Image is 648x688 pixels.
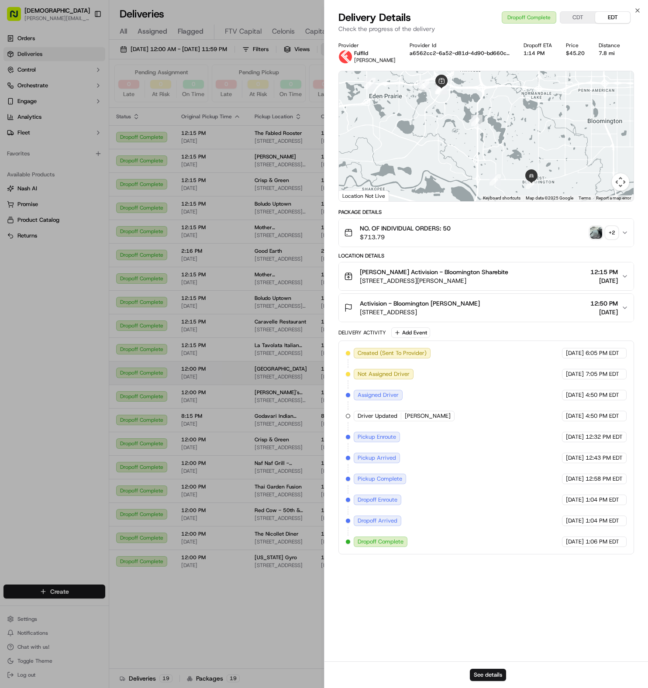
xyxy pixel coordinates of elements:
button: a6562cc2-6a52-d81d-4d90-bd660c4f6bb1 [410,50,510,57]
span: 7:05 PM EDT [586,370,619,378]
span: Knowledge Base [17,127,67,135]
button: Activision - Bloomington [PERSON_NAME][STREET_ADDRESS]12:50 PM[DATE] [339,294,634,322]
a: 📗Knowledge Base [5,123,70,139]
div: 7.8 mi [599,50,620,57]
a: Terms (opens in new tab) [579,196,591,200]
span: [DATE] [590,276,618,285]
span: 4:50 PM EDT [586,412,619,420]
span: 1:04 PM EDT [586,496,619,504]
span: API Documentation [83,127,140,135]
span: Dropoff Complete [358,538,403,546]
span: Pickup Complete [358,475,402,483]
span: Pylon [87,148,106,155]
button: NO. OF INDIVIDUAL ORDERS: 50$713.79photo_proof_of_pickup image+2 [339,219,634,247]
span: [DATE] [566,454,584,462]
span: Pickup Enroute [358,433,396,441]
div: Dropoff ETA [524,42,552,49]
span: Assigned Driver [358,391,399,399]
div: 8 [471,115,483,126]
span: [DATE] [566,475,584,483]
div: Provider [338,42,396,49]
img: Nash [9,9,26,26]
span: NO. OF INDIVIDUAL ORDERS: 50 [360,224,451,233]
div: 3 [418,80,429,92]
div: 2 [364,78,376,89]
div: Start new chat [30,83,143,92]
span: 12:58 PM EDT [586,475,623,483]
div: 4 [435,83,446,94]
div: We're available if you need us! [30,92,110,99]
span: Dropoff Enroute [358,496,397,504]
div: Provider Id [410,42,510,49]
div: 6 [436,83,447,94]
div: $45.20 [566,50,585,57]
span: [DATE] [590,308,618,316]
span: [STREET_ADDRESS] [360,308,480,316]
div: 9 [489,174,501,186]
a: Report a map error [596,196,631,200]
button: Add Event [391,327,430,338]
div: Delivery Activity [338,329,386,336]
span: Created (Sent To Provider) [358,349,427,357]
span: 1:04 PM EDT [586,517,619,525]
p: Fulflld [354,50,396,57]
span: Dropoff Arrived [358,517,397,525]
button: photo_proof_of_pickup image+2 [590,227,618,239]
input: Got a question? Start typing here... [23,56,157,65]
button: See details [470,669,506,681]
img: Google [341,190,370,201]
button: [PERSON_NAME] Activision - Bloomington Sharebite[STREET_ADDRESS][PERSON_NAME]12:15 PM[DATE] [339,262,634,290]
div: 💻 [74,127,81,134]
span: [DATE] [566,391,584,399]
a: 💻API Documentation [70,123,144,139]
div: Package Details [338,209,634,216]
span: [DATE] [566,433,584,441]
p: Check the progress of the delivery [338,24,634,33]
span: Activision - Bloomington [PERSON_NAME] [360,299,480,308]
div: Distance [599,42,620,49]
span: 12:15 PM [590,268,618,276]
span: Map data ©2025 Google [526,196,573,200]
span: [DATE] [566,370,584,378]
button: CDT [560,12,595,23]
span: [DATE] [566,538,584,546]
button: Map camera controls [612,173,629,191]
img: profile_Fulflld_OnFleet_Thistle_SF.png [338,50,352,64]
div: 1:14 PM [524,50,552,57]
span: Driver Updated [358,412,397,420]
div: 10 [526,178,537,189]
span: [PERSON_NAME] Activision - Bloomington Sharebite [360,268,508,276]
span: 12:43 PM EDT [586,454,623,462]
img: 1736555255976-a54dd68f-1ca7-489b-9aae-adbdc363a1c4 [9,83,24,99]
span: 1:06 PM EDT [586,538,619,546]
p: Welcome 👋 [9,35,159,49]
div: Location Not Live [339,190,389,201]
span: 4:50 PM EDT [586,391,619,399]
span: Pickup Arrived [358,454,396,462]
a: Open this area in Google Maps (opens a new window) [341,190,370,201]
div: Price [566,42,585,49]
div: + 2 [606,227,618,239]
span: 6:05 PM EDT [586,349,619,357]
span: [DATE] [566,349,584,357]
span: [PERSON_NAME] [354,57,396,64]
span: 12:50 PM [590,299,618,308]
div: 📗 [9,127,16,134]
span: [DATE] [566,496,584,504]
button: EDT [595,12,630,23]
span: Not Assigned Driver [358,370,410,378]
img: photo_proof_of_pickup image [590,227,602,239]
span: [PERSON_NAME] [405,412,451,420]
span: [DATE] [566,517,584,525]
a: Powered byPylon [62,148,106,155]
span: 12:32 PM EDT [586,433,623,441]
div: Location Details [338,252,634,259]
span: [DATE] [566,412,584,420]
button: Start new chat [148,86,159,96]
span: $713.79 [360,233,451,241]
button: Keyboard shortcuts [483,195,520,201]
span: Delivery Details [338,10,411,24]
span: [STREET_ADDRESS][PERSON_NAME] [360,276,508,285]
